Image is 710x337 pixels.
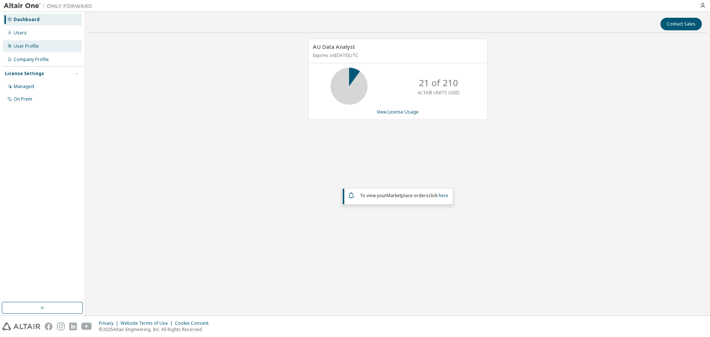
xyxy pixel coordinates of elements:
div: User Profile [14,43,39,49]
a: View License Usage [377,109,419,115]
p: 21 of 210 [419,77,458,89]
div: Website Terms of Use [121,320,175,326]
p: © 2025 Altair Engineering, Inc. All Rights Reserved. [99,326,213,333]
div: Dashboard [14,17,40,23]
div: License Settings [5,71,44,77]
div: Cookie Consent [175,320,213,326]
img: instagram.svg [57,323,65,330]
div: Users [14,30,27,36]
div: Privacy [99,320,121,326]
img: Altair One [4,2,96,10]
img: altair_logo.svg [2,323,40,330]
img: linkedin.svg [69,323,77,330]
img: facebook.svg [45,323,53,330]
span: To view your click [360,192,448,199]
em: Marketplace orders [386,192,429,199]
img: youtube.svg [81,323,92,330]
span: AU Data Analyst [313,43,355,50]
p: ALTAIR UNITS USED [417,90,460,96]
div: Managed [14,84,34,90]
div: Company Profile [14,57,49,63]
div: On Prem [14,96,32,102]
a: here [439,192,448,199]
p: Expires on [DATE] UTC [313,52,481,58]
button: Contact Sales [660,18,702,30]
